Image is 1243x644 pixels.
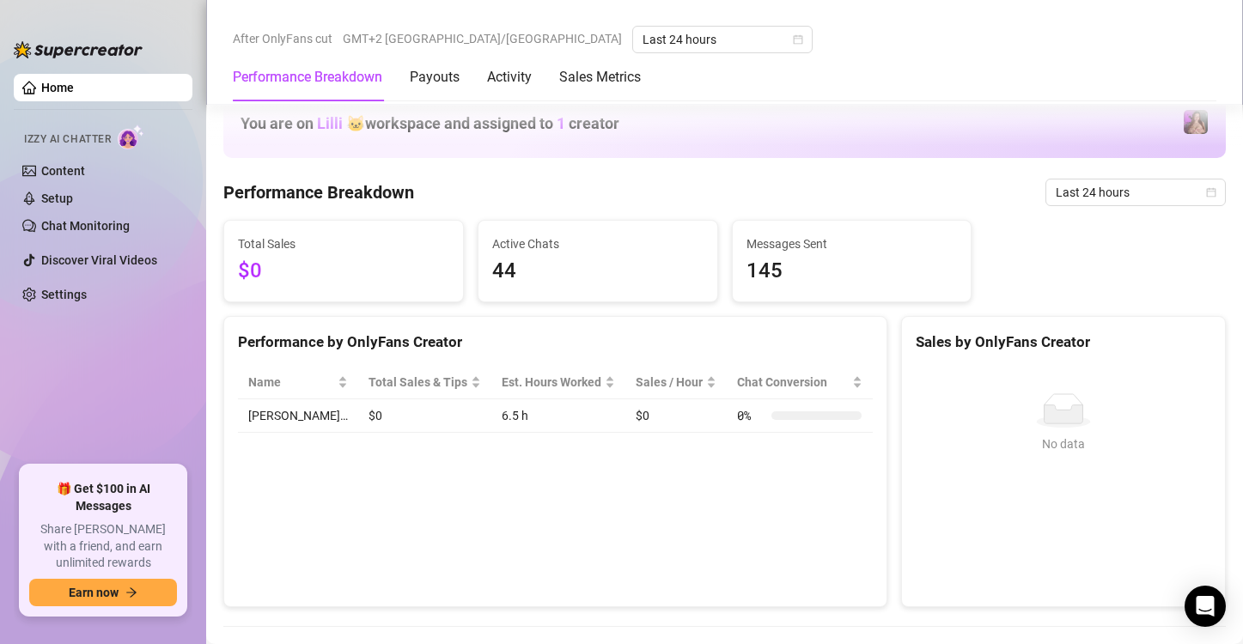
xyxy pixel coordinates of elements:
[69,586,119,599] span: Earn now
[238,366,358,399] th: Name
[559,67,641,88] div: Sales Metrics
[625,366,727,399] th: Sales / Hour
[746,255,958,288] span: 145
[625,399,727,433] td: $0
[923,434,1204,453] div: No data
[746,234,958,253] span: Messages Sent
[29,579,177,606] button: Earn nowarrow-right
[487,67,532,88] div: Activity
[1206,187,1216,197] span: calendar
[41,288,87,301] a: Settings
[491,399,625,433] td: 6.5 h
[41,191,73,205] a: Setup
[793,34,803,45] span: calendar
[223,180,414,204] h4: Performance Breakdown
[410,67,460,88] div: Payouts
[369,373,467,392] span: Total Sales & Tips
[557,114,565,132] span: 1
[29,521,177,572] span: Share [PERSON_NAME] with a friend, and earn unlimited rewards
[41,219,130,233] a: Chat Monitoring
[358,366,491,399] th: Total Sales & Tips
[233,67,382,88] div: Performance Breakdown
[636,373,703,392] span: Sales / Hour
[238,234,449,253] span: Total Sales
[24,131,111,148] span: Izzy AI Chatter
[238,255,449,288] span: $0
[233,26,332,52] span: After OnlyFans cut
[125,586,137,598] span: arrow-right
[916,331,1211,354] div: Sales by OnlyFans Creator
[238,399,358,433] td: [PERSON_NAME]…
[643,27,802,52] span: Last 24 hours
[317,114,365,132] span: Lilli 🐱
[29,481,177,514] span: 🎁 Get $100 in AI Messages
[1056,179,1216,205] span: Last 24 hours
[118,125,144,149] img: AI Chatter
[1184,110,1208,134] img: allison
[727,366,872,399] th: Chat Conversion
[343,26,622,52] span: GMT+2 [GEOGRAPHIC_DATA]/[GEOGRAPHIC_DATA]
[41,81,74,94] a: Home
[358,399,491,433] td: $0
[41,253,157,267] a: Discover Viral Videos
[41,164,85,178] a: Content
[248,373,334,392] span: Name
[492,234,704,253] span: Active Chats
[1185,586,1226,627] div: Open Intercom Messenger
[238,331,873,354] div: Performance by OnlyFans Creator
[241,114,619,133] h1: You are on workspace and assigned to creator
[492,255,704,288] span: 44
[737,373,848,392] span: Chat Conversion
[737,406,765,425] span: 0 %
[502,373,601,392] div: Est. Hours Worked
[14,41,143,58] img: logo-BBDzfeDw.svg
